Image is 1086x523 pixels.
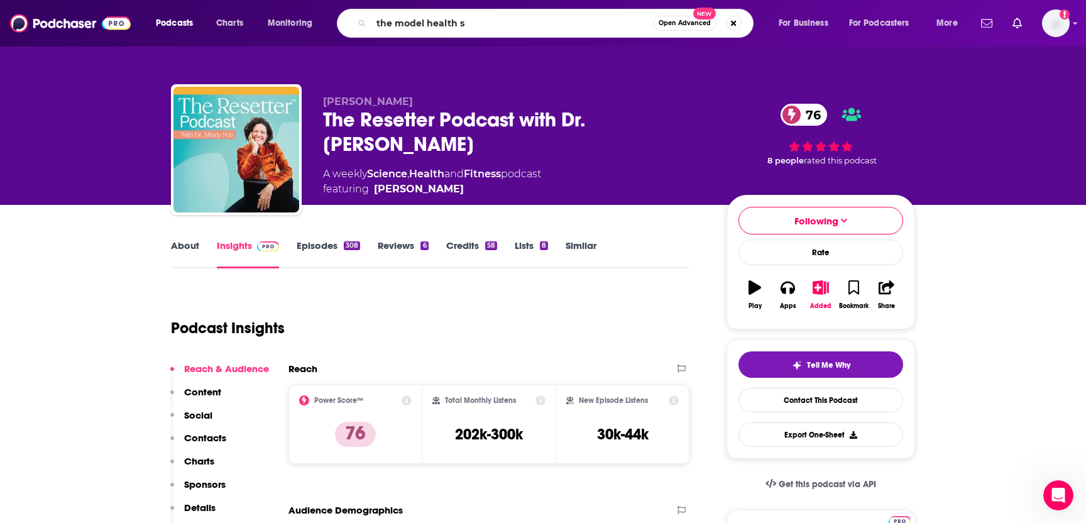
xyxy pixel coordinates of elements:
h2: Reach [288,363,317,375]
a: Fitness [464,168,501,180]
span: featuring [323,182,541,197]
button: Apps [771,272,804,317]
span: rated this podcast [804,156,877,165]
span: , [407,168,409,180]
button: Content [170,386,221,409]
p: Contacts [184,432,226,444]
a: Contact This Podcast [738,388,903,412]
span: Open Advanced [659,20,711,26]
a: Charts [208,13,251,33]
button: Open AdvancedNew [653,16,716,31]
span: Logged in as Rbaldwin [1042,9,1070,37]
p: Sponsors [184,478,226,490]
button: open menu [841,13,928,33]
a: Show notifications dropdown [976,13,997,34]
span: Monitoring [268,14,312,32]
span: For Podcasters [849,14,909,32]
button: Charts [170,455,214,478]
img: Podchaser - Follow, Share and Rate Podcasts [10,11,131,35]
div: Rate [738,239,903,265]
span: Podcasts [156,14,193,32]
p: Reach & Audience [184,363,269,375]
button: open menu [259,13,329,33]
h2: Power Score™ [314,396,363,405]
div: A weekly podcast [323,167,541,197]
h2: Audience Demographics [288,504,403,516]
img: The Resetter Podcast with Dr. Mindy [173,87,299,212]
span: More [936,14,958,32]
button: Added [804,272,837,317]
button: Export One-Sheet [738,422,903,447]
h1: Podcast Insights [171,319,285,338]
button: tell me why sparkleTell Me Why [738,351,903,378]
button: open menu [770,13,844,33]
button: Play [738,272,771,317]
span: New [693,8,716,19]
span: Tell Me Why [807,360,850,370]
button: Show profile menu [1042,9,1070,37]
a: InsightsPodchaser Pro [217,239,279,268]
img: tell me why sparkle [792,360,802,370]
div: Share [878,302,895,310]
div: 8 [540,241,548,250]
div: 76 8 peoplerated this podcast [727,96,915,174]
img: User Profile [1042,9,1070,37]
a: 76 [781,104,827,126]
div: Search podcasts, credits, & more... [349,9,765,38]
div: Play [749,302,762,310]
h2: New Episode Listens [579,396,648,405]
span: Following [794,215,838,227]
button: Social [170,409,212,432]
p: Social [184,409,212,421]
div: 58 [485,241,497,250]
button: open menu [928,13,974,33]
button: Following [738,207,903,234]
span: [PERSON_NAME] [323,96,413,107]
h3: 202k-300k [455,425,523,444]
div: Added [810,302,831,310]
a: Show notifications dropdown [1007,13,1027,34]
span: and [444,168,464,180]
span: Charts [216,14,243,32]
button: Sponsors [170,478,226,502]
span: 76 [793,104,827,126]
h2: Total Monthly Listens [445,396,516,405]
a: Similar [566,239,596,268]
button: Contacts [170,432,226,455]
button: Share [870,272,903,317]
a: Credits58 [446,239,497,268]
h3: 30k-44k [597,425,649,444]
a: Health [409,168,444,180]
a: Dr. Mindy Pelz [374,182,464,197]
div: 308 [344,241,360,250]
button: Reach & Audience [170,363,269,386]
input: Search podcasts, credits, & more... [371,13,653,33]
a: Science [367,168,407,180]
iframe: Intercom live chat [1043,480,1073,510]
p: Charts [184,455,214,467]
div: Apps [780,302,796,310]
a: About [171,239,199,268]
a: Lists8 [515,239,548,268]
a: Episodes308 [297,239,360,268]
div: 6 [420,241,428,250]
a: Get this podcast via API [755,469,886,500]
button: Bookmark [837,272,870,317]
span: Get this podcast via API [779,479,876,490]
p: 76 [335,422,376,447]
img: Podchaser Pro [257,241,279,251]
span: 8 people [767,156,804,165]
p: Content [184,386,221,398]
svg: Add a profile image [1060,9,1070,19]
a: Reviews6 [378,239,428,268]
button: open menu [147,13,209,33]
div: Bookmark [839,302,869,310]
p: Details [184,502,216,514]
span: For Business [779,14,828,32]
